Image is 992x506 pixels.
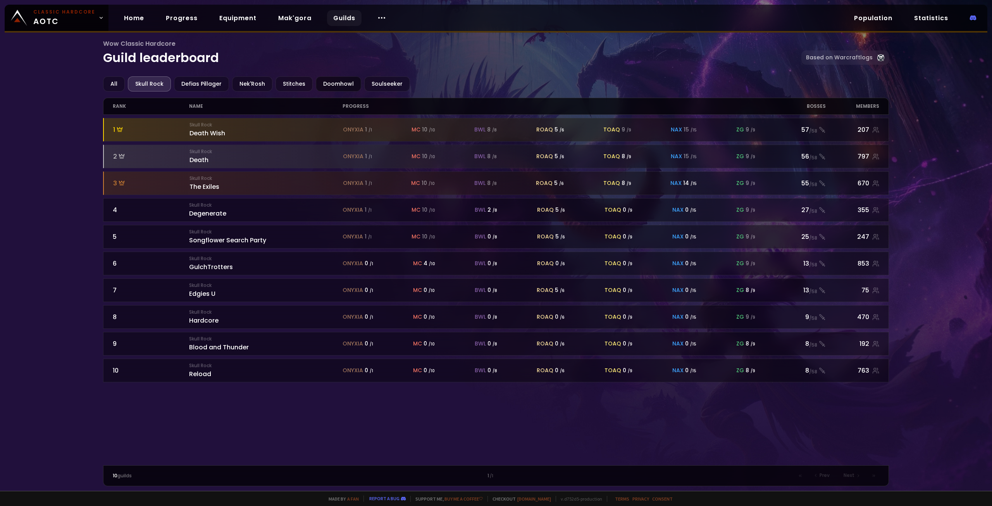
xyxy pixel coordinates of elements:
[690,261,696,267] small: / 15
[327,10,362,26] a: Guilds
[412,206,420,214] span: mc
[424,340,435,348] div: 0
[189,148,343,155] small: Skull Rock
[475,340,486,348] span: bwl
[536,126,553,134] span: roaq
[623,286,632,294] div: 0
[189,228,343,235] small: Skull Rock
[603,179,620,187] span: toaq
[559,181,564,187] small: / 6
[627,127,631,133] small: / 9
[189,175,343,182] small: Skull Rock
[103,118,889,142] a: 1Skull RockDeath Wishonyxia 1 /1mc 10 /10bwl 8 /8roaq 5 /6toaq 9 /9nax 15 /15zg 9 /957/58207
[365,179,372,187] div: 1
[365,313,373,321] div: 0
[603,126,620,134] span: toaq
[487,313,497,321] div: 0
[809,315,817,322] small: / 58
[103,332,889,356] a: 9Skull RockBlood and Thunderonyxia 0 /1mc 0 /10bwl 0 /8roaq 0 /6toaq 0 /9nax 0 /15zg 8 /98/58192
[736,286,744,294] span: zg
[474,126,486,134] span: bwl
[560,261,565,267] small: / 6
[809,235,817,242] small: / 58
[429,154,435,160] small: / 10
[493,288,497,294] small: / 8
[555,286,565,294] div: 5
[672,206,684,214] span: nax
[475,233,486,241] span: bwl
[746,126,755,134] div: 9
[537,259,554,268] span: roaq
[189,255,343,272] div: GulchTrotters
[347,496,359,502] a: a fan
[554,179,564,187] div: 5
[672,259,684,268] span: nax
[370,368,373,374] small: / 1
[809,342,817,349] small: / 58
[272,10,318,26] a: Mak'gora
[422,179,435,187] div: 10
[487,366,497,375] div: 0
[555,233,565,241] div: 5
[343,286,363,294] span: onyxia
[751,181,755,187] small: / 9
[684,152,697,161] div: 15
[493,368,497,374] small: / 8
[492,127,497,133] small: / 8
[493,314,497,320] small: / 8
[492,154,497,160] small: / 8
[736,259,744,268] span: zg
[826,125,879,135] div: 207
[685,340,696,348] div: 0
[487,126,497,134] div: 8
[746,366,755,375] div: 8
[492,181,497,187] small: / 8
[370,341,373,347] small: / 1
[189,121,343,128] small: Skull Rock
[801,50,889,65] a: Based on Warcraftlogs
[413,313,422,321] span: mc
[429,314,435,320] small: / 10
[474,152,486,161] span: bwl
[690,207,696,213] small: / 15
[33,9,95,16] small: Classic Hardcore
[746,286,755,294] div: 8
[751,368,755,374] small: / 9
[877,54,884,61] img: Warcraftlog
[422,233,435,241] div: 10
[411,179,420,187] span: mc
[628,207,632,213] small: / 9
[615,496,629,502] a: Terms
[429,261,435,267] small: / 10
[560,288,565,294] small: / 6
[368,207,372,213] small: / 1
[555,126,564,134] div: 5
[343,152,363,161] span: onyxia
[690,288,696,294] small: / 15
[826,259,880,268] div: 853
[413,286,422,294] span: mc
[560,314,565,320] small: / 6
[685,366,696,375] div: 0
[413,340,422,348] span: mc
[848,10,899,26] a: Population
[487,259,497,268] div: 0
[537,313,553,321] span: roaq
[365,206,372,214] div: 1
[189,282,343,289] small: Skull Rock
[444,496,483,502] a: Buy me a coffee
[628,261,632,267] small: / 9
[809,154,817,161] small: / 58
[537,366,553,375] span: roaq
[422,126,435,134] div: 10
[809,368,817,375] small: / 58
[343,179,363,187] span: onyxia
[736,152,744,161] span: zg
[537,286,553,294] span: roaq
[113,178,190,188] div: 3
[691,154,697,160] small: / 15
[474,179,486,187] span: bwl
[103,39,802,67] h1: Guild leaderboard
[189,282,343,299] div: Edgies U
[493,234,497,240] small: / 8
